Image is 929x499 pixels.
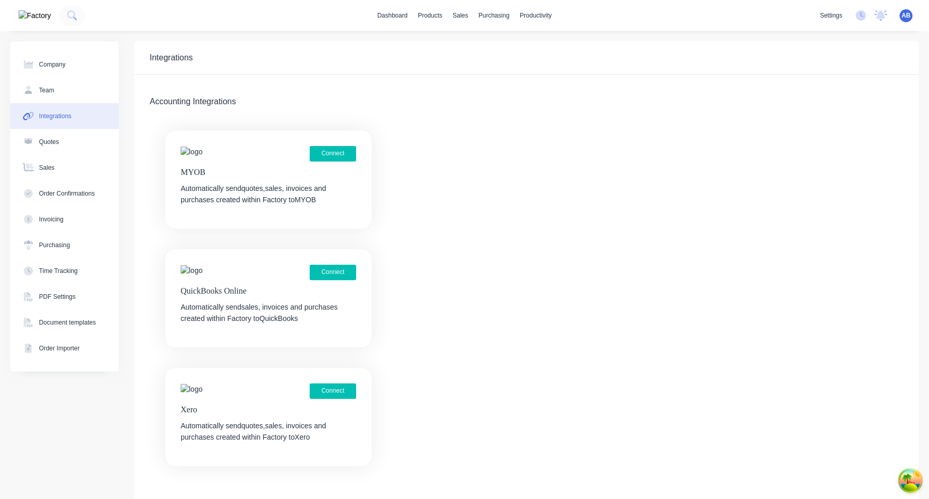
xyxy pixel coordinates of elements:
div: Purchasing [39,240,70,250]
span: AB [902,11,910,20]
div: Sales [39,163,55,172]
button: PDF Settings [10,284,119,310]
div: productivity [515,8,557,23]
a: dashboard [372,8,413,23]
div: Order Importer [39,344,80,353]
div: Automatically send quotes, sales, invoices and purchases created within Factory to MYOB [181,183,356,206]
div: Time Tracking [39,266,78,276]
button: Purchasing [10,232,119,258]
div: Automatically send quotes, sales, invoices and purchases created within Factory to Xero [181,421,356,443]
button: Integrations [10,103,119,129]
div: sales [447,8,473,23]
img: logo [181,265,202,276]
div: Quotes [39,137,59,147]
div: Invoicing [39,215,63,224]
button: Sales [10,155,119,181]
div: Order Confirmations [39,189,95,198]
button: Document templates [10,310,119,335]
div: Accounting Integrations [134,95,250,110]
div: Integrations [39,111,72,121]
div: PDF Settings [39,292,76,301]
button: Connect [310,265,356,280]
img: logo [181,384,202,395]
button: Quotes [10,129,119,155]
button: Company [10,52,119,77]
div: Document templates [39,318,96,327]
div: settings [815,8,847,23]
div: Xero [181,404,356,415]
div: Automatically send sales, invoices and purchases created within Factory to QuickBooks [181,302,356,325]
div: MYOB [181,167,356,178]
div: Team [39,86,54,95]
div: QuickBooks Online [181,285,356,297]
img: Factory [19,10,51,21]
button: Team [10,77,119,103]
img: logo [181,147,202,157]
button: Invoicing [10,206,119,232]
button: Connect [310,146,356,162]
button: Connect [310,383,356,399]
div: products [413,8,447,23]
button: Order Importer [10,335,119,361]
div: purchasing [473,8,515,23]
button: Order Confirmations [10,181,119,206]
button: Time Tracking [10,258,119,284]
div: Company [39,60,66,69]
div: Integrations [150,52,193,64]
button: Open Tanstack query devtools [900,470,921,491]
